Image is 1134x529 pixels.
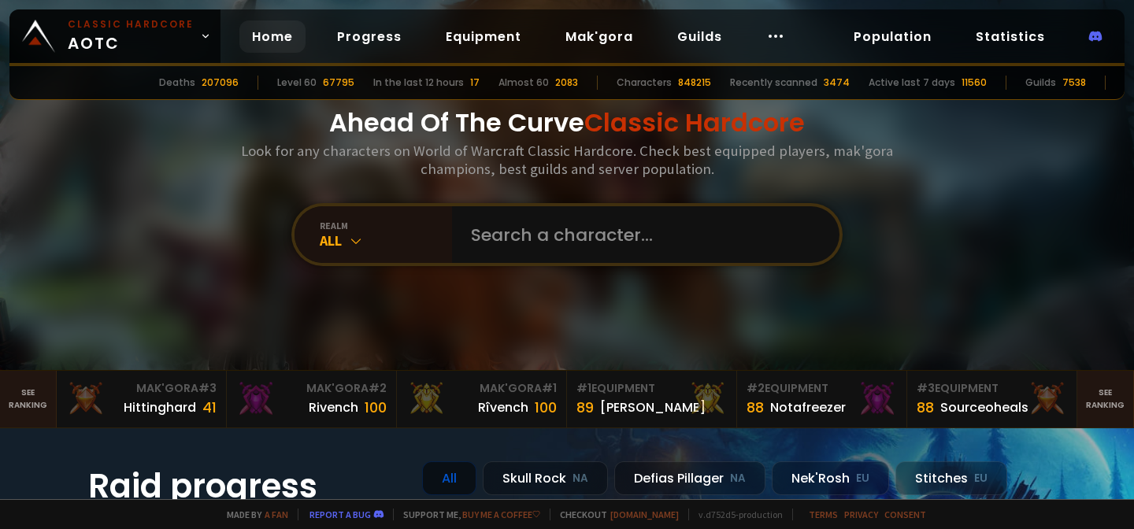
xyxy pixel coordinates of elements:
div: 2083 [555,76,578,90]
div: Skull Rock [483,461,608,495]
div: Nek'Rosh [772,461,889,495]
a: Seeranking [1077,371,1134,427]
span: Support me, [393,509,540,520]
div: 100 [535,397,557,418]
a: Buy me a coffee [462,509,540,520]
div: 89 [576,397,594,418]
small: NA [730,471,746,486]
a: Privacy [844,509,878,520]
div: Mak'Gora [406,380,557,397]
small: EU [856,471,869,486]
span: # 1 [576,380,591,396]
span: # 2 [369,380,387,396]
div: Almost 60 [498,76,549,90]
div: 88 [747,397,764,418]
small: EU [974,471,988,486]
a: a fan [265,509,288,520]
a: Consent [884,509,926,520]
span: Checkout [550,509,679,520]
a: Mak'Gora#3Hittinghard41 [57,371,227,427]
a: Population [841,20,944,53]
div: 7538 [1062,76,1086,90]
div: Sourceoheals [940,398,1028,417]
div: realm [320,220,452,231]
div: 67795 [323,76,354,90]
div: 207096 [202,76,239,90]
div: Deaths [159,76,195,90]
div: Rivench [309,398,358,417]
div: Stitches [895,461,1007,495]
div: 41 [202,397,217,418]
div: 848215 [678,76,711,90]
span: # 1 [542,380,557,396]
div: Active last 7 days [869,76,955,90]
span: Made by [217,509,288,520]
span: v. d752d5 - production [688,509,783,520]
div: Characters [617,76,672,90]
span: # 3 [917,380,935,396]
a: Mak'gora [553,20,646,53]
a: Statistics [963,20,1058,53]
div: 100 [365,397,387,418]
div: Defias Pillager [614,461,765,495]
h3: Look for any characters on World of Warcraft Classic Hardcore. Check best equipped players, mak'g... [235,142,899,178]
div: Equipment [747,380,897,397]
div: Notafreezer [770,398,846,417]
div: 3474 [824,76,850,90]
a: #3Equipment88Sourceoheals [907,371,1077,427]
a: #2Equipment88Notafreezer [737,371,907,427]
div: 11560 [962,76,987,90]
a: Classic HardcoreAOTC [9,9,220,63]
a: [DOMAIN_NAME] [610,509,679,520]
h1: Raid progress [88,461,403,511]
a: Mak'Gora#2Rivench100 [227,371,397,427]
div: Equipment [917,380,1067,397]
div: All [320,231,452,250]
div: Level 60 [277,76,317,90]
a: Mak'Gora#1Rîvench100 [397,371,567,427]
a: Progress [324,20,414,53]
div: In the last 12 hours [373,76,464,90]
div: Equipment [576,380,727,397]
span: AOTC [68,17,194,55]
div: Mak'Gora [236,380,387,397]
span: Classic Hardcore [584,105,805,140]
small: NA [573,471,588,486]
a: #1Equipment89[PERSON_NAME] [567,371,737,427]
a: Equipment [433,20,534,53]
div: 17 [470,76,480,90]
div: Guilds [1025,76,1056,90]
input: Search a character... [461,206,821,263]
div: [PERSON_NAME] [600,398,706,417]
a: Terms [809,509,838,520]
a: Home [239,20,306,53]
div: 88 [917,397,934,418]
div: Rîvench [478,398,528,417]
a: Report a bug [309,509,371,520]
a: Guilds [665,20,735,53]
div: Mak'Gora [66,380,217,397]
div: All [422,461,476,495]
small: Classic Hardcore [68,17,194,31]
div: Hittinghard [124,398,196,417]
div: Recently scanned [730,76,817,90]
span: # 3 [198,380,217,396]
span: # 2 [747,380,765,396]
h1: Ahead Of The Curve [329,104,805,142]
